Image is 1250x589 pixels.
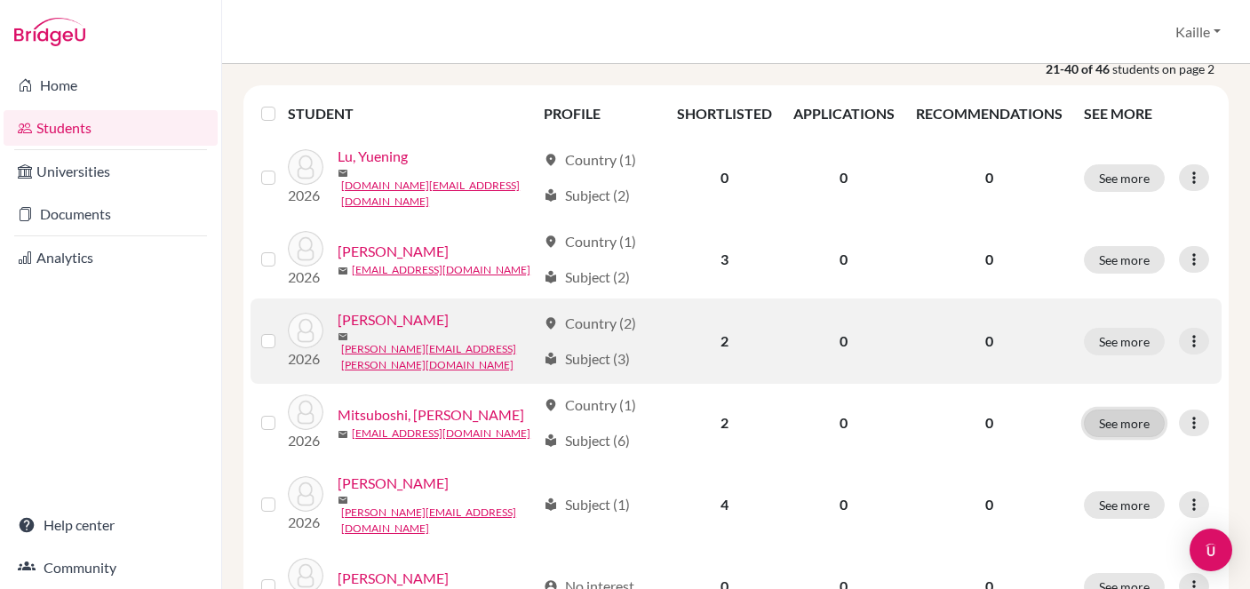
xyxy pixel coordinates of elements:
button: See more [1084,328,1165,355]
td: 4 [666,462,783,547]
button: See more [1084,410,1165,437]
img: Lu, Yuening [288,149,323,185]
a: Analytics [4,240,218,275]
a: Documents [4,196,218,232]
strong: 21-40 of 46 [1046,60,1112,78]
td: 2 [666,298,783,384]
div: Country (2) [544,313,636,334]
span: local_library [544,497,558,512]
button: See more [1084,246,1165,274]
span: local_library [544,434,558,448]
img: Bridge-U [14,18,85,46]
a: Lu, Yuening [338,146,408,167]
span: location_on [544,316,558,330]
span: local_library [544,188,558,203]
span: mail [338,331,348,342]
span: mail [338,168,348,179]
a: [PERSON_NAME] [338,241,449,262]
td: 2 [666,384,783,462]
p: 0 [916,494,1063,515]
p: 0 [916,412,1063,434]
img: Mitsuboshi, Hiroki [288,394,323,430]
a: [EMAIL_ADDRESS][DOMAIN_NAME] [352,262,530,278]
div: Subject (3) [544,348,630,370]
span: mail [338,266,348,276]
a: [PERSON_NAME] [338,568,449,589]
button: See more [1084,491,1165,519]
img: Matsuda, Mona [288,313,323,348]
a: [PERSON_NAME] [338,309,449,330]
th: PROFILE [533,92,666,135]
p: 2026 [288,512,323,533]
button: See more [1084,164,1165,192]
span: mail [338,495,348,505]
div: Open Intercom Messenger [1190,529,1232,571]
a: Home [4,68,218,103]
th: RECOMMENDATIONS [905,92,1073,135]
div: Subject (2) [544,267,630,288]
div: Subject (1) [544,494,630,515]
th: SHORTLISTED [666,92,783,135]
div: Country (1) [544,149,636,171]
div: Subject (2) [544,185,630,206]
div: Country (1) [544,394,636,416]
th: STUDENT [288,92,532,135]
button: Kaille [1167,15,1229,49]
a: Community [4,550,218,585]
a: Help center [4,507,218,543]
td: 0 [666,135,783,220]
td: 0 [783,462,905,547]
div: Subject (6) [544,430,630,451]
span: location_on [544,235,558,249]
a: Universities [4,154,218,189]
span: local_library [544,270,558,284]
img: Masumi, Rika [288,231,323,267]
p: 0 [916,330,1063,352]
div: Country (1) [544,231,636,252]
td: 0 [783,135,905,220]
p: 2026 [288,348,323,370]
span: mail [338,429,348,440]
p: 2026 [288,185,323,206]
span: local_library [544,352,558,366]
img: Mizrahi, Liam [288,476,323,512]
th: SEE MORE [1073,92,1222,135]
a: Mitsuboshi, [PERSON_NAME] [338,404,524,426]
td: 0 [783,220,905,298]
p: 2026 [288,430,323,451]
p: 2026 [288,267,323,288]
a: Students [4,110,218,146]
th: APPLICATIONS [783,92,905,135]
a: [PERSON_NAME][EMAIL_ADDRESS][PERSON_NAME][DOMAIN_NAME] [341,341,535,373]
td: 3 [666,220,783,298]
span: location_on [544,398,558,412]
span: location_on [544,153,558,167]
span: students on page 2 [1112,60,1229,78]
td: 0 [783,298,905,384]
p: 0 [916,249,1063,270]
a: [PERSON_NAME][EMAIL_ADDRESS][DOMAIN_NAME] [341,505,535,537]
td: 0 [783,384,905,462]
p: 0 [916,167,1063,188]
a: [EMAIL_ADDRESS][DOMAIN_NAME] [352,426,530,442]
a: [DOMAIN_NAME][EMAIL_ADDRESS][DOMAIN_NAME] [341,178,535,210]
a: [PERSON_NAME] [338,473,449,494]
